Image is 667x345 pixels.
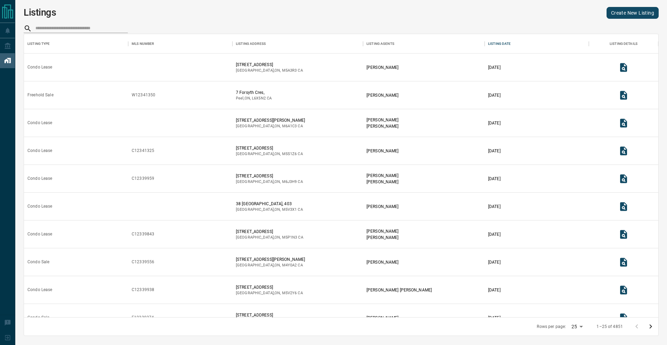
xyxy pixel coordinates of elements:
[488,287,501,293] p: [DATE]
[282,68,297,73] span: m5a3r3
[27,231,52,237] div: Condo Lease
[236,68,303,73] p: [GEOGRAPHIC_DATA] , ON , CA
[236,145,303,151] p: [STREET_ADDRESS]
[488,315,501,321] p: [DATE]
[617,283,631,297] button: View Listing Details
[367,148,398,154] p: [PERSON_NAME]
[27,120,52,126] div: Condo Lease
[617,144,631,158] button: View Listing Details
[488,34,511,54] div: Listing Date
[27,203,52,209] div: Condo Lease
[27,148,52,154] div: Condo Lease
[132,259,154,265] div: C12339556
[282,235,297,240] span: m5p1n3
[569,322,585,332] div: 25
[488,92,501,98] p: [DATE]
[488,176,501,182] p: [DATE]
[488,231,501,238] p: [DATE]
[367,34,394,54] div: Listing Agents
[27,259,49,265] div: Condo Sale
[236,312,302,318] p: [STREET_ADDRESS]
[610,34,637,54] div: Listing Details
[236,235,303,240] p: [GEOGRAPHIC_DATA] , ON , CA
[617,227,631,241] button: View Listing Details
[488,259,501,265] p: [DATE]
[617,172,631,186] button: View Listing Details
[27,64,52,70] div: Condo Lease
[24,34,128,54] div: Listing Type
[236,62,303,68] p: [STREET_ADDRESS]
[236,173,303,179] p: [STREET_ADDRESS]
[236,34,266,54] div: Listing Address
[367,234,398,241] p: [PERSON_NAME]
[236,228,303,235] p: [STREET_ADDRESS]
[282,207,297,212] span: m5v3x1
[132,34,154,54] div: MLS Number
[27,287,52,293] div: Condo Lease
[132,148,154,154] div: C12341325
[367,123,398,129] p: [PERSON_NAME]
[537,324,566,330] p: Rows per page:
[236,207,303,212] p: [GEOGRAPHIC_DATA] , ON , CA
[367,64,398,71] p: [PERSON_NAME]
[27,315,49,321] div: Condo Sale
[363,34,485,54] div: Listing Agents
[132,92,155,98] div: W12341350
[236,123,305,129] p: [GEOGRAPHIC_DATA] , ON , CA
[24,7,56,18] h1: Listings
[252,96,266,101] span: l6x5n2
[236,256,305,263] p: [STREET_ADDRESS][PERSON_NAME]
[282,179,297,184] span: m6j3h9
[236,89,272,96] p: 7 Forsyth Cres,
[236,284,303,290] p: [STREET_ADDRESS]
[132,231,154,237] div: C12339843
[232,34,363,54] div: Listing Address
[236,179,303,185] p: [GEOGRAPHIC_DATA] , ON , CA
[607,7,659,19] a: Create New Listing
[367,228,398,234] p: [PERSON_NAME]
[282,152,297,156] span: m5s1z6
[617,116,631,130] button: View Listing Details
[132,315,154,321] div: E12339374
[644,320,658,334] button: Go to next page
[367,259,398,265] p: [PERSON_NAME]
[488,203,501,210] p: [DATE]
[236,290,303,296] p: [GEOGRAPHIC_DATA] , ON , CA
[367,92,398,98] p: [PERSON_NAME]
[282,263,297,267] span: m4y0a2
[282,291,297,295] span: m5v2y6
[367,172,398,179] p: [PERSON_NAME]
[367,315,398,321] p: [PERSON_NAME]
[132,176,154,182] div: C12339959
[617,200,631,214] button: View Listing Details
[617,61,631,74] button: View Listing Details
[236,201,303,207] p: 38 [GEOGRAPHIC_DATA], 403
[27,34,50,54] div: Listing Type
[236,151,303,157] p: [GEOGRAPHIC_DATA] , ON , CA
[485,34,589,54] div: Listing Date
[367,287,432,293] p: [PERSON_NAME] [PERSON_NAME]
[596,324,623,330] p: 1–25 of 4851
[132,287,154,293] div: C12339938
[367,179,398,185] p: [PERSON_NAME]
[236,117,305,123] p: [STREET_ADDRESS][PERSON_NAME]
[27,92,53,98] div: Freehold Sale
[128,34,232,54] div: MLS Number
[367,203,398,210] p: [PERSON_NAME]
[27,176,52,182] div: Condo Lease
[488,64,501,71] p: [DATE]
[617,311,631,325] button: View Listing Details
[282,124,297,128] span: m6a1c3
[617,88,631,102] button: View Listing Details
[617,255,631,269] button: View Listing Details
[488,120,501,126] p: [DATE]
[236,263,305,268] p: [GEOGRAPHIC_DATA] , ON , CA
[589,34,658,54] div: Listing Details
[488,148,501,154] p: [DATE]
[236,96,272,101] p: Peel , ON , CA
[367,117,398,123] p: [PERSON_NAME]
